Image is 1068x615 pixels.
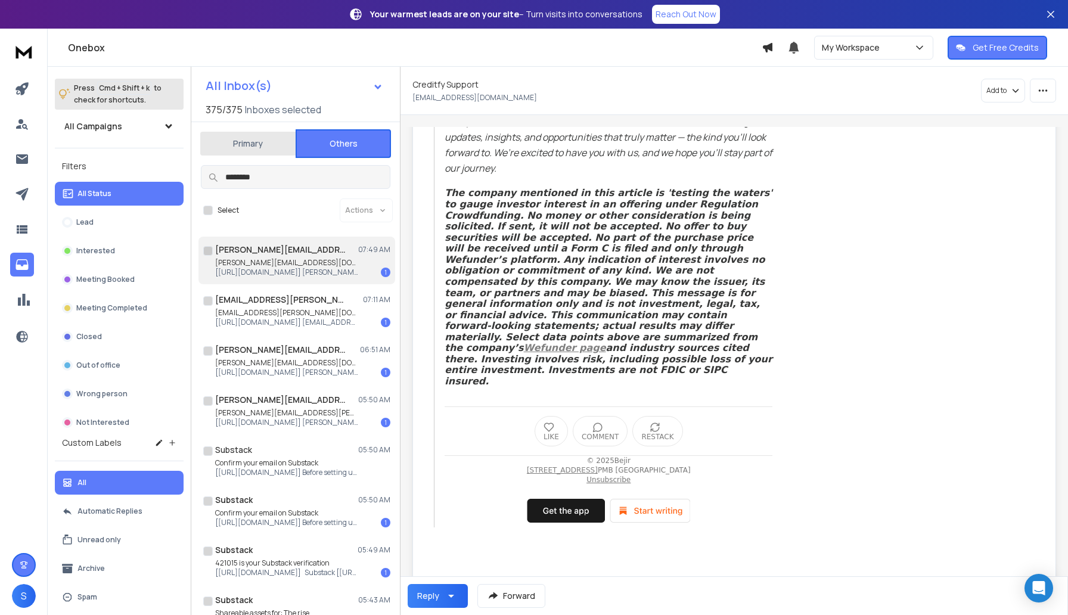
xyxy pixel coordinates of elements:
[64,120,122,132] h1: All Campaigns
[381,368,390,377] div: 1
[360,345,390,355] p: 06:51 AM
[641,433,673,441] span: Restack
[477,584,545,608] button: Forward
[55,158,184,175] h3: Filters
[77,535,121,545] p: Unread only
[12,584,36,608] button: S
[527,466,598,474] a: [STREET_ADDRESS]
[215,508,358,518] p: Confirm your email on Substack
[76,389,128,399] p: Wrong person
[200,131,296,157] button: Primary
[55,210,184,234] button: Lead
[215,368,358,377] p: [[URL][DOMAIN_NAME]] [PERSON_NAME][EMAIL_ADDRESS][DOMAIN_NAME] liked The opportunity brief—tech
[412,79,479,91] h1: Creditfy Support
[1024,574,1053,602] div: Open Intercom Messenger
[76,332,102,341] p: Closed
[68,41,762,55] h1: Onebox
[97,81,151,95] span: Cmd + Shift + k
[215,418,358,427] p: [[URL][DOMAIN_NAME]] [PERSON_NAME][EMAIL_ADDRESS][PERSON_NAME][DOMAIN_NAME] liked The opportunity...
[76,275,135,284] p: Meeting Booked
[12,41,36,63] img: logo
[586,476,631,484] a: Unsubscribe
[76,218,94,227] p: Lead
[77,592,97,602] p: Spam
[215,344,346,356] h1: [PERSON_NAME][EMAIL_ADDRESS][DOMAIN_NAME]
[822,42,884,54] p: My Workspace
[206,102,243,117] span: 375 / 375
[76,303,147,313] p: Meeting Completed
[582,433,619,441] span: Comment
[215,444,252,456] h1: Substack
[215,318,358,327] p: [[URL][DOMAIN_NAME]] [EMAIL_ADDRESS][PERSON_NAME][DOMAIN_NAME] liked What to try
[215,494,253,506] h1: Substack
[381,318,390,327] div: 1
[215,568,358,577] p: [[URL][DOMAIN_NAME]] Substack [[URL][DOMAIN_NAME]!,w_80,h_80,c_fill,f_auto,q_auto:good,fl_progres...
[948,36,1047,60] button: Get Free Credits
[408,584,468,608] button: Reply
[215,244,346,256] h1: [PERSON_NAME][EMAIL_ADDRESS][DOMAIN_NAME]
[55,353,184,377] button: Out of office
[535,416,568,446] a: Like
[215,394,346,406] h1: [PERSON_NAME][EMAIL_ADDRESS][PERSON_NAME][DOMAIN_NAME]
[358,545,390,555] p: 05:49 AM
[445,342,775,387] span: and industry sources cited there. Investing involves risk, including possible loss of your entire...
[296,129,391,158] button: Others
[973,42,1039,54] p: Get Free Credits
[370,8,642,20] p: – Turn visits into conversations
[370,8,519,20] strong: Your warmest leads are on your site
[196,74,393,98] button: All Inbox(s)
[55,499,184,523] button: Automatic Replies
[55,471,184,495] button: All
[77,507,142,516] p: Automatic Replies
[573,416,628,446] a: Comment
[55,182,184,206] button: All Status
[656,8,716,20] p: Reach Out Now
[215,558,358,568] p: 421015 is your Substack verification
[55,585,184,609] button: Spam
[358,445,390,455] p: 05:50 AM
[445,100,774,175] span: you always have the option to unsubscribe with one click. But we’re focused on sharing updates, i...
[215,294,346,306] h1: [EMAIL_ADDRESS][PERSON_NAME][DOMAIN_NAME]
[215,308,358,318] p: [EMAIL_ADDRESS][PERSON_NAME][DOMAIN_NAME] liked What to try
[417,590,439,602] div: Reply
[381,518,390,527] div: 1
[74,82,162,106] p: Press to check for shortcuts.
[206,80,272,92] h1: All Inbox(s)
[77,478,86,487] p: All
[381,568,390,577] div: 1
[986,86,1007,95] p: Add to
[412,93,537,102] p: [EMAIL_ADDRESS][DOMAIN_NAME]
[381,418,390,427] div: 1
[215,468,358,477] p: [[URL][DOMAIN_NAME]] Before setting up your publication,
[363,295,390,305] p: 07:11 AM
[445,456,772,484] p: © 2025 PMB [GEOGRAPHIC_DATA]
[55,114,184,138] button: All Campaigns
[55,382,184,406] button: Wrong person
[77,564,105,573] p: Archive
[632,416,682,446] a: Restack
[215,408,358,418] p: [PERSON_NAME][EMAIL_ADDRESS][PERSON_NAME][DOMAIN_NAME] liked The opportunity brief—tech
[55,239,184,263] button: Interested
[358,245,390,254] p: 07:49 AM
[215,268,358,277] p: [[URL][DOMAIN_NAME]] [PERSON_NAME][EMAIL_ADDRESS][DOMAIN_NAME] liked Startup radar: AI
[76,361,120,370] p: Out of office
[215,518,358,527] p: [[URL][DOMAIN_NAME]] Before setting up your publication,
[614,456,631,465] span: Bejir
[358,395,390,405] p: 05:50 AM
[215,594,253,606] h1: Substack
[524,342,606,353] a: Wefunder page
[55,296,184,320] button: Meeting Completed
[358,495,390,505] p: 05:50 AM
[215,258,358,268] p: [PERSON_NAME][EMAIL_ADDRESS][DOMAIN_NAME] liked Startup radar: AI
[358,595,390,605] p: 05:43 AM
[76,418,129,427] p: Not Interested
[55,411,184,434] button: Not Interested
[215,358,358,368] p: [PERSON_NAME][EMAIL_ADDRESS][DOMAIN_NAME] liked The opportunity brief—tech
[77,189,111,198] p: All Status
[55,528,184,552] button: Unread only
[215,544,253,556] h1: Substack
